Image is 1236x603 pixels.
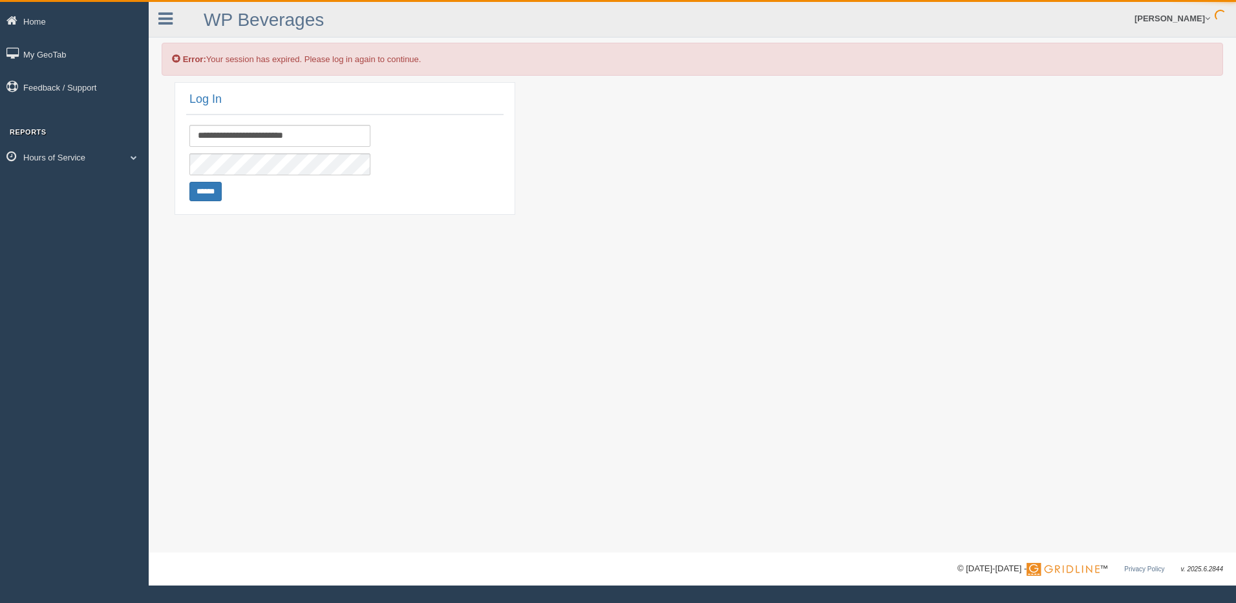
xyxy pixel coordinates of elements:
[1181,565,1223,573] span: v. 2025.6.2844
[162,43,1223,76] div: Your session has expired. Please log in again to continue.
[189,93,222,106] h2: Log In
[1124,565,1164,573] a: Privacy Policy
[1027,563,1100,576] img: Gridline
[957,562,1223,576] div: © [DATE]-[DATE] - ™
[204,10,324,30] a: WP Beverages
[183,54,206,64] b: Error:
